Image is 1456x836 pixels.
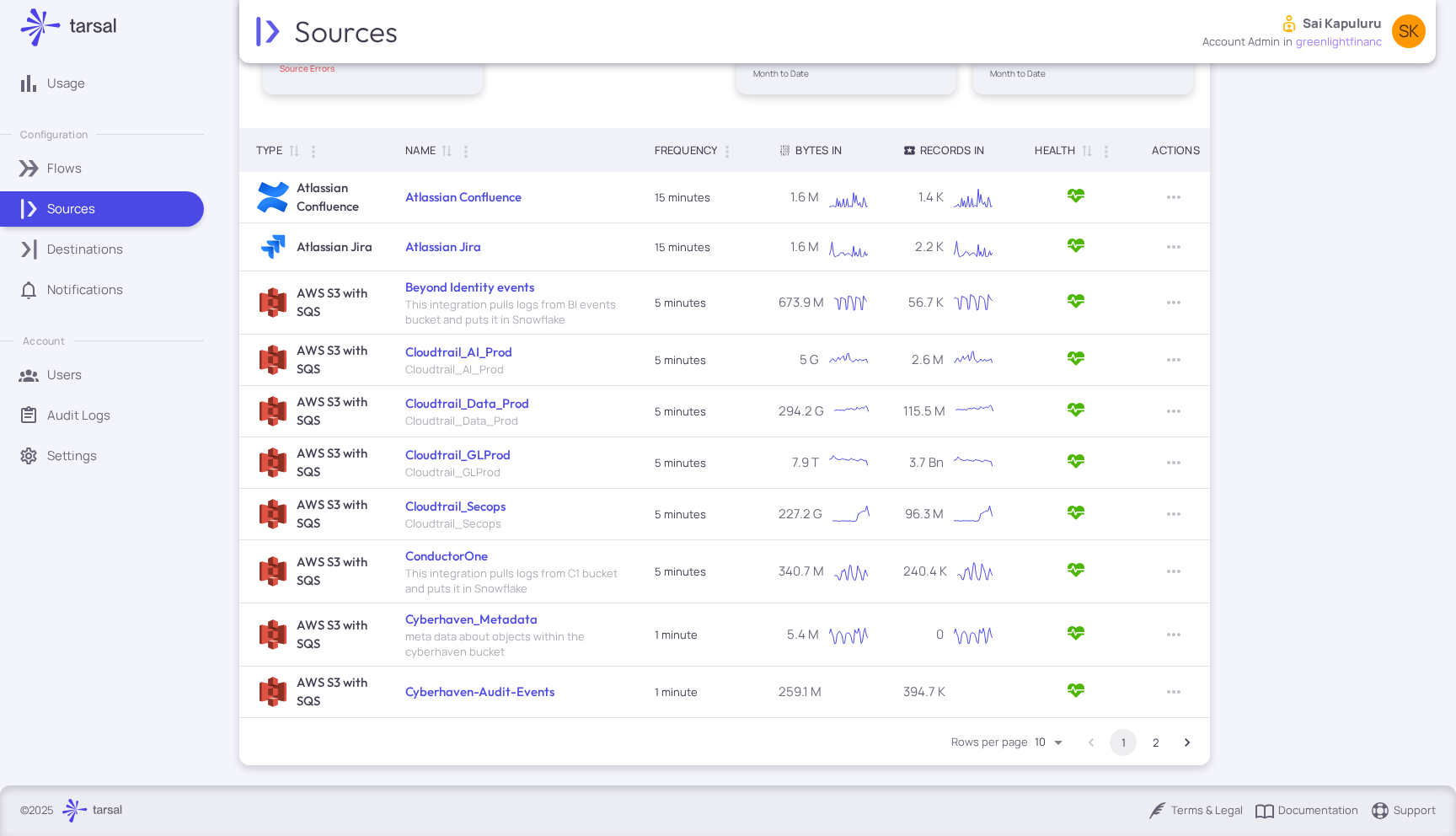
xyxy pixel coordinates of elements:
p: Audit Logs [47,406,110,425]
svg: Interactive chart [827,555,875,588]
td: 5 minutes [638,386,763,437]
svg: Interactive chart [947,286,999,319]
svg: Interactive chart [822,446,875,480]
span: greenlightfinanc [1296,34,1382,51]
p: Sai Kapuluru [1303,14,1382,33]
button: Row Actions [1160,558,1187,585]
button: Row Actions [1160,346,1187,373]
h6: AWS S3 with SQS [297,393,377,430]
span: Active [1066,451,1086,475]
td: 5 minutes [638,335,763,386]
span: SK [1399,23,1419,40]
div: Type [256,140,283,160]
img: AWS S3 with SQS [257,287,289,319]
p: 0 [903,625,944,644]
p: 294.2 G [779,402,824,421]
p: 259.1 M [779,683,822,701]
a: Cyberhaven_Metadata [405,611,538,627]
span: Sort by Name ascending [436,142,456,158]
button: Column Actions [1093,138,1120,165]
div: Month to Date [990,69,1176,78]
img: AWS S3 with SQS [257,498,289,530]
div: Chart. Highcharts interactive chart. [947,497,999,531]
div: Chart. Highcharts interactive chart. [826,497,875,531]
div: Chart. Highcharts interactive chart. [947,180,999,214]
span: Active [1066,623,1086,647]
button: page 1 [1110,729,1137,756]
div: Health [1035,140,1075,160]
button: Row Actions [1160,449,1187,476]
div: Chart. Highcharts interactive chart. [827,555,875,588]
div: Chart. Highcharts interactive chart. [947,286,999,319]
span: in [1283,34,1293,51]
button: Row Actions [1160,289,1187,316]
svg: Interactive chart [947,618,999,651]
span: Active [1066,185,1086,210]
span: This integration pulls logs from BI events bucket and puts it in Snowflake [405,297,625,327]
h6: AWS S3 with SQS [297,673,377,710]
p: Account [23,334,64,348]
h6: AWS S3 with SQS [297,444,377,481]
svg: Interactive chart [950,555,999,588]
svg: Interactive chart [822,343,875,377]
p: 96.3 M [903,505,944,523]
svg: Interactive chart [822,618,875,651]
div: Chart. Highcharts interactive chart. [822,343,875,377]
p: Settings [47,447,97,465]
svg: Interactive chart [827,286,874,319]
div: Name [405,140,436,160]
svg: Interactive chart [949,394,1000,428]
img: AWS S3 with SQS [257,555,289,587]
span: Active [1066,235,1086,260]
span: This integration pulls logs from C1 bucket and puts it in Snowflake [405,565,625,596]
button: Row Actions [1160,233,1187,260]
div: Chart. Highcharts interactive chart. [822,180,875,214]
p: 3.7 Bn [903,453,944,472]
span: Sort by Health ascending [1076,142,1096,158]
span: Cloudtrail_GLProd [405,464,511,480]
div: Chart. Highcharts interactive chart. [947,230,999,264]
div: Month to Date [753,69,939,78]
p: © 2025 [20,802,54,819]
td: 15 minutes [638,223,763,271]
p: 7.9 T [779,453,819,472]
div: Records In [903,140,984,160]
div: Chart. Highcharts interactive chart. [822,618,875,651]
p: Usage [47,74,85,93]
a: Terms & Legal [1148,801,1243,821]
svg: Interactive chart [947,180,999,214]
div: Rows per page [1035,728,1068,756]
p: 5.4 M [779,625,819,644]
a: Cyberhaven-Audit-Events [405,683,554,699]
h6: Atlassian Jira [297,238,372,256]
button: Column Actions [452,138,479,165]
button: Column Actions [714,138,741,165]
div: Actions [1152,140,1199,160]
div: Chart. Highcharts interactive chart. [827,286,875,319]
a: Cloudtrail_Data_Prod [405,395,529,411]
svg: Interactive chart [947,497,999,531]
nav: pagination navigation [1075,729,1203,756]
p: 2.2 K [903,238,944,256]
img: AWS S3 with SQS [257,447,289,479]
span: Cloudtrail_Data_Prod [405,413,529,428]
p: 673.9 M [779,293,824,312]
svg: Interactive chart [947,230,999,264]
h2: Sources [294,13,401,49]
td: 5 minutes [638,437,763,489]
h6: AWS S3 with SQS [297,341,377,378]
label: Rows per page [951,734,1028,750]
p: 227.2 G [779,505,822,523]
p: Flows [47,159,82,178]
h6: AWS S3 with SQS [297,284,377,321]
p: 240.4 K [903,562,947,581]
img: AWS S3 with SQS [257,676,289,708]
button: Row Actions [1160,678,1187,705]
div: Chart. Highcharts interactive chart. [822,446,875,480]
button: Go to next page [1174,729,1201,756]
td: 5 minutes [638,489,763,540]
h6: Atlassian Confluence [297,179,377,216]
svg: Interactive chart [947,343,999,377]
div: Chart. Highcharts interactive chart. [949,394,999,428]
